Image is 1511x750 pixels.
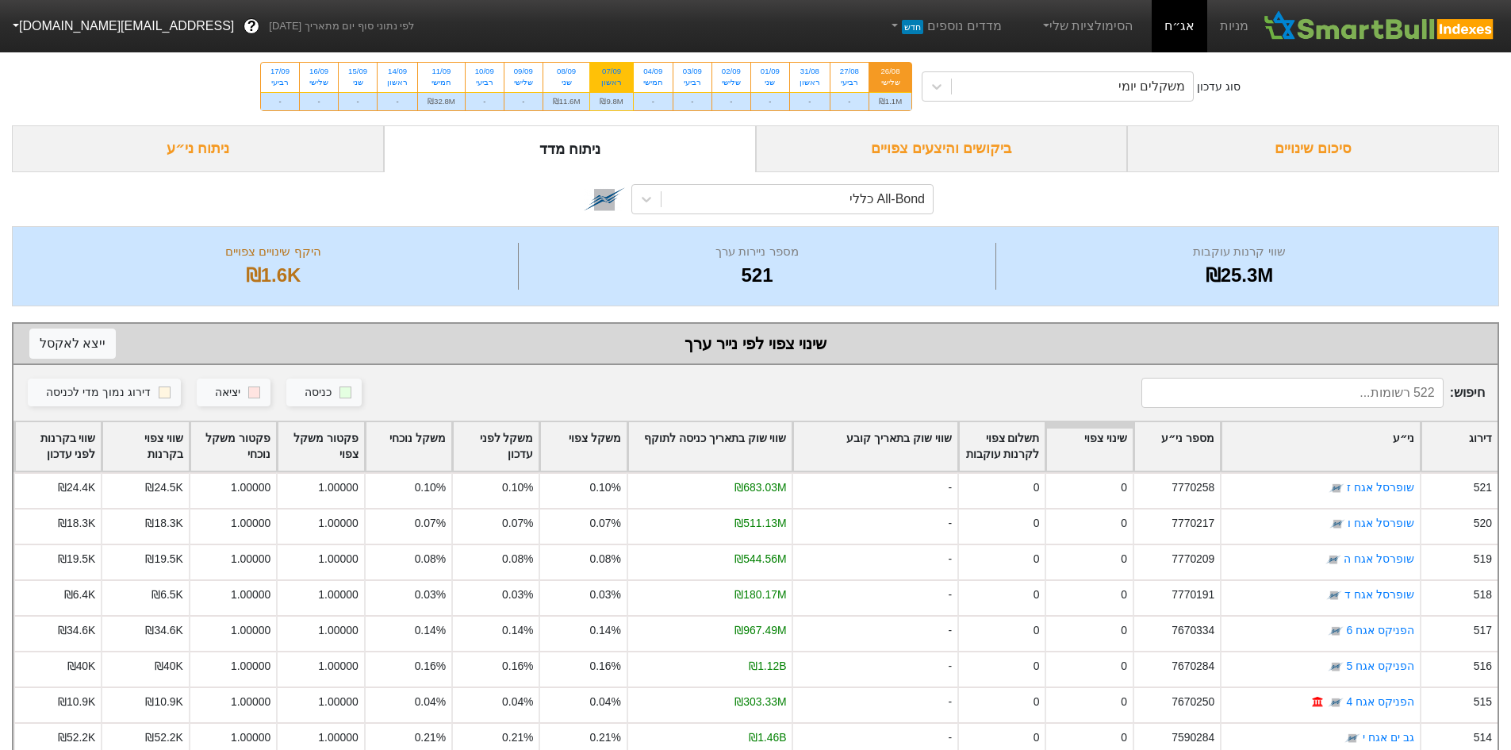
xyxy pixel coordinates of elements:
[1000,243,1478,261] div: שווי קרנות עוקבות
[29,329,116,359] button: ייצא לאקסל
[502,622,533,639] div: 0.14%
[1261,10,1498,42] img: SmartBull
[553,77,581,88] div: שני
[231,551,270,567] div: 1.00000
[1121,551,1127,567] div: 0
[1346,625,1413,637] a: הפניקס אגח 6
[387,66,408,77] div: 14/09
[1121,694,1127,710] div: 0
[1121,515,1127,532] div: 0
[145,694,182,710] div: ₪10.9K
[1172,658,1214,675] div: 7670284
[231,587,270,603] div: 1.00000
[145,729,182,746] div: ₪52.2K
[902,20,923,34] span: חדש
[318,551,358,567] div: 1.00000
[734,622,786,639] div: ₪967.49M
[1118,77,1185,96] div: משקלים יומי
[749,729,786,746] div: ₪1.46B
[1347,482,1414,494] a: שופרסל אגח ז
[58,479,95,496] div: ₪24.4K
[415,551,446,567] div: 0.08%
[502,551,533,567] div: 0.08%
[1121,729,1127,746] div: 0
[1172,694,1214,710] div: 7670250
[1034,658,1040,675] div: 0
[1346,696,1413,709] a: הפניקס אגח 4
[514,77,533,88] div: שלישי
[58,515,95,532] div: ₪18.3K
[1328,624,1344,640] img: tase link
[792,544,957,579] div: -
[475,66,494,77] div: 10/09
[1034,694,1040,710] div: 0
[151,587,183,603] div: ₪6.5K
[231,729,270,746] div: 1.00000
[1034,10,1140,42] a: הסימולציות שלי
[1000,261,1478,290] div: ₪25.3M
[879,77,902,88] div: שלישי
[415,658,446,675] div: 0.16%
[1346,660,1413,673] a: הפניקס אגח 5
[58,729,95,746] div: ₪52.2K
[502,515,533,532] div: 0.07%
[590,92,632,110] div: ₪9.8M
[540,422,626,471] div: Toggle SortBy
[882,10,1008,42] a: מדדים נוספיםחדש
[102,422,188,471] div: Toggle SortBy
[792,615,957,651] div: -
[318,729,358,746] div: 1.00000
[1127,125,1499,172] div: סיכום שינויים
[879,66,902,77] div: 26/08
[231,622,270,639] div: 1.00000
[673,92,711,110] div: -
[683,66,702,77] div: 03/09
[64,587,96,603] div: ₪6.4K
[523,261,991,290] div: 521
[418,92,465,110] div: ₪32.8M
[849,190,925,209] div: All-Bond כללי
[502,729,533,746] div: 0.21%
[387,77,408,88] div: ראשון
[1121,587,1127,603] div: 0
[1197,79,1241,95] div: סוג עדכון
[1363,732,1414,744] a: גב ים אגח י
[792,472,957,508] div: -
[589,694,620,710] div: 0.04%
[1474,515,1492,532] div: 520
[584,179,625,220] img: tase link
[514,66,533,77] div: 09/09
[29,332,1482,356] div: שינוי צפוי לפי נייר ערך
[1172,479,1214,496] div: 7770258
[318,658,358,675] div: 1.00000
[231,658,270,675] div: 1.00000
[502,479,533,496] div: 0.10%
[1344,731,1360,747] img: tase link
[628,422,792,471] div: Toggle SortBy
[384,125,756,172] div: ניתוח מדד
[1325,552,1341,568] img: tase link
[734,551,786,567] div: ₪544.56M
[1172,622,1214,639] div: 7670334
[751,92,789,110] div: -
[46,384,151,402] div: דירוג נמוך מדי לכניסה
[1221,422,1420,471] div: Toggle SortBy
[415,729,446,746] div: 0.21%
[1328,695,1344,711] img: tase link
[428,77,455,88] div: חמישי
[1172,515,1214,532] div: 7770217
[145,622,182,639] div: ₪34.6K
[1474,622,1492,639] div: 517
[12,125,384,172] div: ניתוח ני״ע
[792,508,957,544] div: -
[959,422,1045,471] div: Toggle SortBy
[840,77,859,88] div: רביעי
[589,658,620,675] div: 0.16%
[339,92,377,110] div: -
[231,479,270,496] div: 1.00000
[643,66,663,77] div: 04/09
[502,658,533,675] div: 0.16%
[734,515,786,532] div: ₪511.13M
[1474,551,1492,567] div: 519
[756,125,1128,172] div: ביקושים והיצעים צפויים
